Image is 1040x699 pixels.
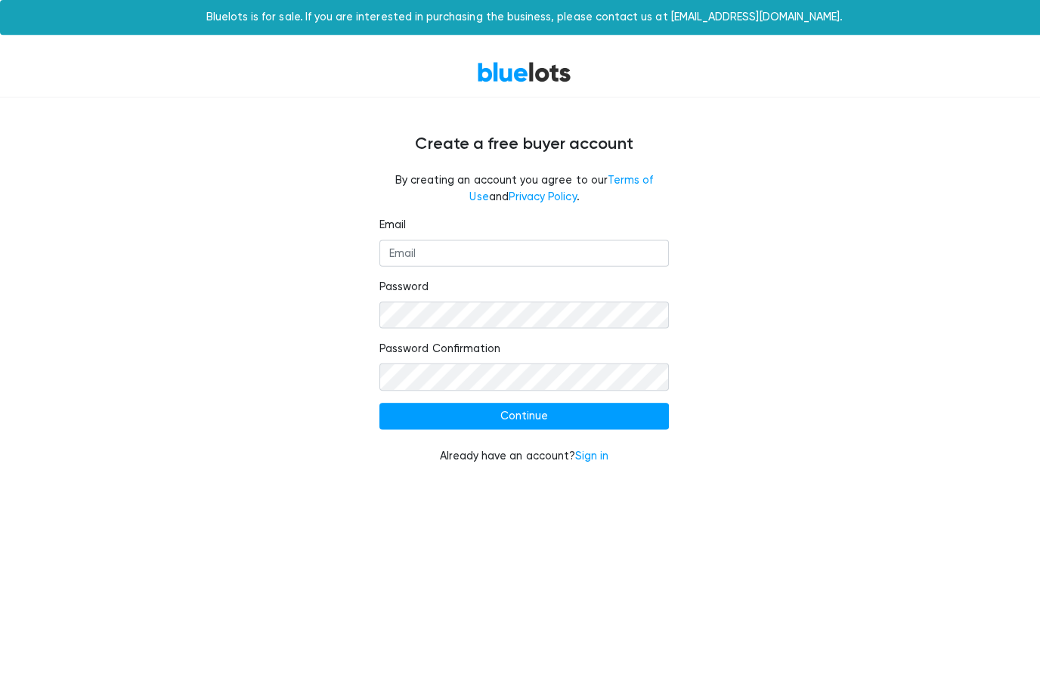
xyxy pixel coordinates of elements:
input: Email [376,238,664,265]
fieldset: By creating an account you agree to our and . [376,171,664,203]
a: Terms of Use [466,172,648,202]
a: Sign in [571,446,604,459]
div: Already have an account? [376,444,664,461]
input: Continue [376,400,664,427]
h4: Create a free buyer account [67,133,973,153]
label: Email [376,215,403,232]
label: Password [376,277,426,293]
a: Privacy Policy [505,189,572,202]
label: Password Confirmation [376,338,497,354]
a: BlueLots [473,60,567,82]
